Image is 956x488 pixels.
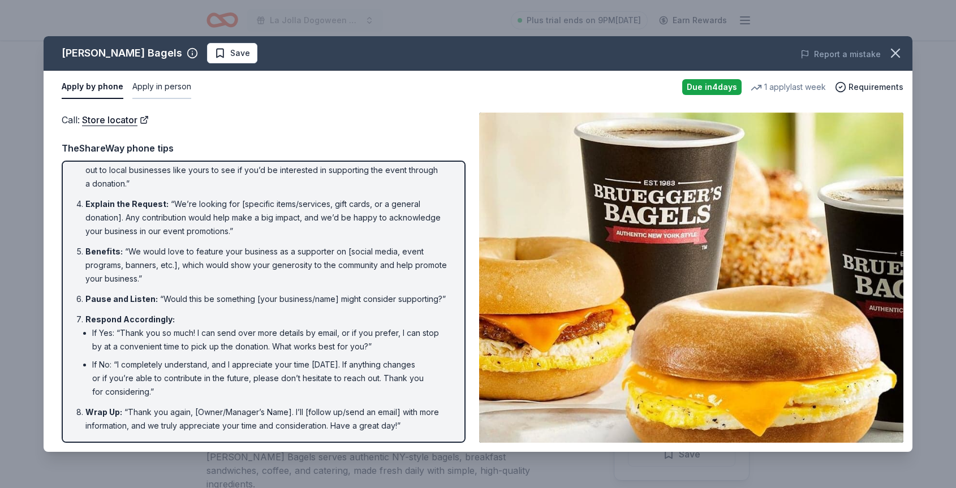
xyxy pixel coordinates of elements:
[207,43,257,63] button: Save
[82,113,149,127] a: Store locator
[800,47,881,61] button: Report a mistake
[132,75,191,99] button: Apply in person
[85,197,449,238] li: “We’re looking for [specific items/services, gift cards, or a general donation]. Any contribution...
[835,80,903,94] button: Requirements
[62,44,182,62] div: [PERSON_NAME] Bagels
[62,75,123,99] button: Apply by phone
[682,79,742,95] div: Due in 4 days
[85,247,123,256] span: Benefits :
[85,136,449,191] li: “The reason I’m calling is that we’re hosting a fundraiser on [date] to [briefly describe the pur...
[92,358,449,399] li: If No: “I completely understand, and I appreciate your time [DATE]. If anything changes or if you...
[92,326,449,353] li: If Yes: “Thank you so much! I can send over more details by email, or if you prefer, I can stop b...
[85,314,175,324] span: Respond Accordingly :
[62,113,466,127] div: Call :
[479,113,903,443] img: Image for Bruegger's Bagels
[85,405,449,433] li: “Thank you again, [Owner/Manager’s Name]. I’ll [follow up/send an email] with more information, a...
[230,46,250,60] span: Save
[85,407,122,417] span: Wrap Up :
[85,245,449,286] li: “We would love to feature your business as a supporter on [social media, event programs, banners,...
[849,80,903,94] span: Requirements
[85,294,158,304] span: Pause and Listen :
[62,141,466,156] div: TheShareWay phone tips
[85,292,449,306] li: “Would this be something [your business/name] might consider supporting?”
[751,80,826,94] div: 1 apply last week
[85,199,169,209] span: Explain the Request :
